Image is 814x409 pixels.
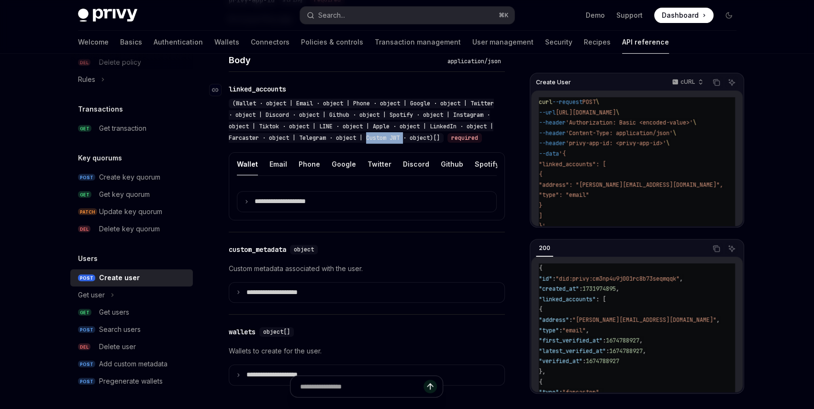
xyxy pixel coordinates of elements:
[332,153,356,175] button: Google
[556,275,680,283] span: "did:privy:cm3np4u9j001rc8b73seqmqqk"
[680,275,683,283] span: ,
[154,31,203,54] a: Authentication
[562,388,599,396] span: "farcaster"
[539,139,566,147] span: --header
[539,357,582,365] span: "verified_at"
[78,125,91,132] span: GET
[263,328,290,336] span: object[]
[622,31,669,54] a: API reference
[251,31,290,54] a: Connectors
[78,103,123,115] h5: Transactions
[78,309,91,316] span: GET
[710,76,723,89] button: Copy the contents from the code block
[300,376,424,397] input: Ask a question...
[559,388,562,396] span: :
[539,109,556,116] span: --url
[539,285,579,293] span: "created_at"
[545,31,572,54] a: Security
[559,150,566,158] span: '{
[539,327,559,334] span: "type"
[539,202,542,209] span: }
[70,169,193,186] a: POSTCreate key quorum
[403,153,429,175] button: Discord
[566,139,666,147] span: 'privy-app-id: <privy-app-id>'
[70,120,193,137] a: GETGet transaction
[552,98,582,106] span: --request
[539,222,546,230] span: }'
[579,285,582,293] span: :
[475,153,499,175] button: Spotify
[556,109,616,116] span: [URL][DOMAIN_NAME]
[99,272,140,284] div: Create user
[301,31,363,54] a: Policies & controls
[582,357,586,365] span: :
[539,98,552,106] span: curl
[616,11,643,20] a: Support
[596,295,606,303] span: : [
[680,78,695,86] p: cURL
[269,153,287,175] button: Email
[78,31,109,54] a: Welcome
[559,327,562,334] span: :
[539,295,596,303] span: "linked_accounts"
[721,8,736,23] button: Toggle dark mode
[444,57,505,66] div: application/json
[725,76,738,89] button: Ask AI
[616,285,619,293] span: ,
[499,11,509,19] span: ⌘ K
[229,263,505,274] p: Custom metadata associated with the user.
[539,264,542,272] span: {
[78,378,95,385] span: POST
[70,304,193,321] a: GETGet users
[441,153,463,175] button: Github
[78,74,95,85] div: Rules
[572,316,716,324] span: "[PERSON_NAME][EMAIL_ADDRESS][DOMAIN_NAME]"
[70,321,193,338] a: POSTSearch users
[539,275,552,283] span: "id"
[539,181,723,189] span: "address": "[PERSON_NAME][EMAIL_ADDRESS][DOMAIN_NAME]",
[667,74,707,91] button: cURL
[214,31,239,54] a: Wallets
[539,160,606,168] span: "linked_accounts": [
[99,341,136,352] div: Delete user
[70,355,193,373] a: POSTAdd custom metadata
[666,139,669,147] span: \
[70,373,193,390] a: POSTPregenerate wallets
[70,220,193,238] a: DELDelete key quorum
[673,129,676,137] span: \
[539,368,546,375] span: },
[70,269,193,286] a: POSTCreate user
[716,316,720,324] span: ,
[662,11,699,20] span: Dashboard
[70,186,193,203] a: GETGet key quorum
[78,9,137,22] img: dark logo
[229,84,286,94] div: linked_accounts
[78,208,97,216] span: PATCH
[70,71,193,88] button: Rules
[99,358,167,370] div: Add custom metadata
[606,347,609,355] span: :
[99,324,141,335] div: Search users
[229,54,444,67] h4: Body
[582,285,616,293] span: 1731974895
[70,203,193,220] a: PATCHUpdate key quorum
[602,337,606,344] span: :
[294,246,314,253] span: object
[472,31,534,54] a: User management
[70,338,193,355] a: DELDelete user
[229,245,286,254] div: custom_metadata
[78,289,105,301] div: Get user
[693,119,696,126] span: \
[539,388,559,396] span: "type"
[569,316,572,324] span: :
[78,326,95,333] span: POST
[210,80,229,100] a: Navigate to header
[78,274,95,282] span: POST
[229,100,494,142] span: (Wallet · object | Email · object | Phone · object | Google · object | Twitter · object | Discord...
[616,109,619,116] span: \
[447,133,482,143] div: required
[375,31,461,54] a: Transaction management
[606,337,639,344] span: 1674788927
[725,242,738,255] button: Ask AI
[539,212,542,220] span: ]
